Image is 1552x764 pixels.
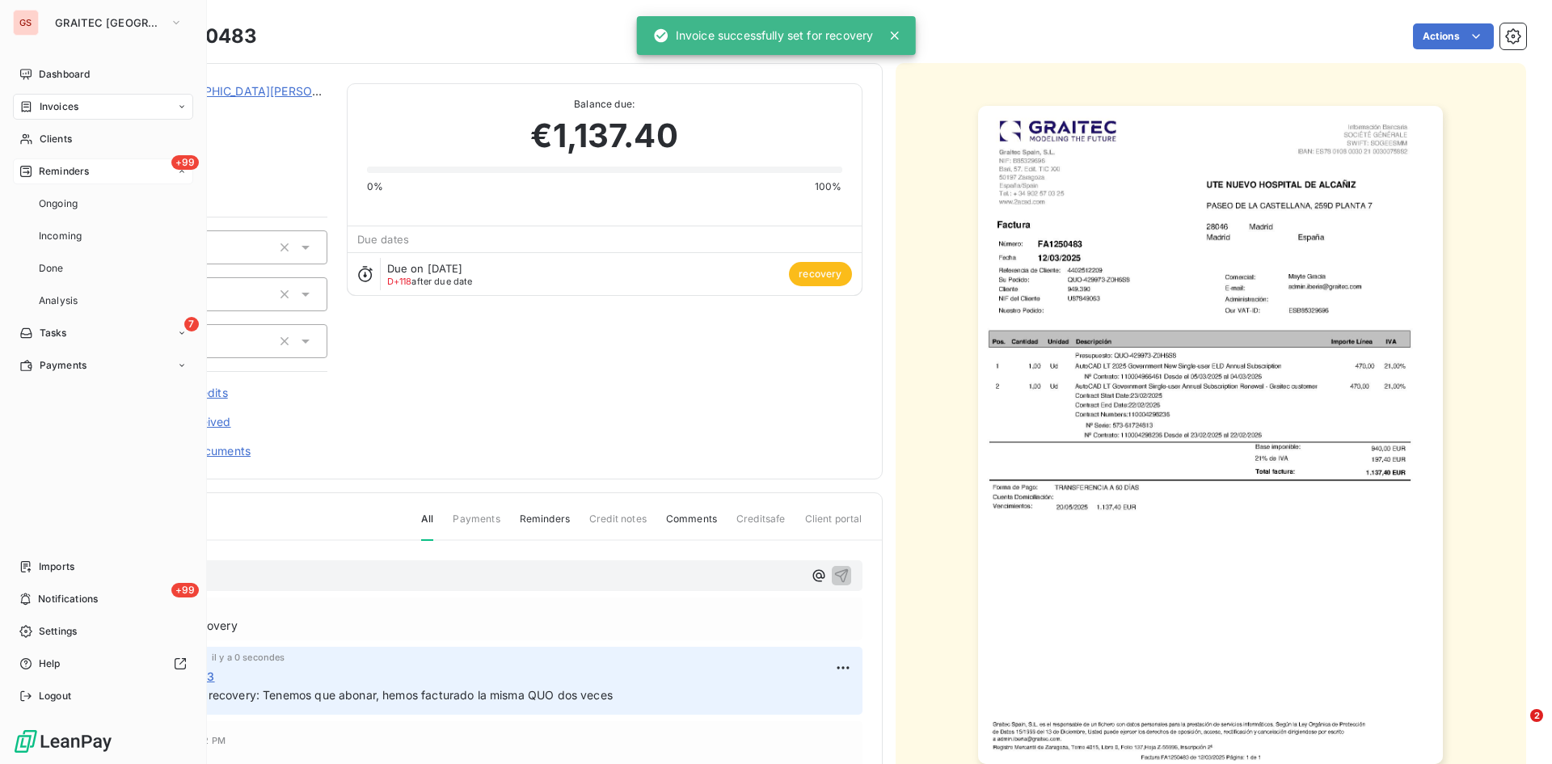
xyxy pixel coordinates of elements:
[978,106,1443,764] img: invoice_thumbnail
[1530,709,1543,722] span: 2
[1413,23,1494,49] button: Actions
[39,229,82,243] span: Incoming
[736,512,786,539] span: Creditsafe
[387,276,412,287] span: D+118
[453,512,500,539] span: Payments
[1497,709,1536,748] iframe: Intercom live chat
[357,233,409,246] span: Due dates
[171,155,199,170] span: +99
[805,512,862,539] span: Client portal
[815,179,842,194] span: 100%
[13,728,113,754] img: Logo LeanPay
[789,262,851,286] span: recovery
[589,512,647,539] span: Credit notes
[39,164,89,179] span: Reminders
[421,512,433,541] span: All
[39,196,78,211] span: Ongoing
[55,16,163,29] span: GRAITEC [GEOGRAPHIC_DATA]
[39,67,90,82] span: Dashboard
[38,592,98,606] span: Notifications
[40,358,86,373] span: Payments
[13,10,39,36] div: GS
[367,97,842,112] span: Balance due:
[367,179,383,194] span: 0%
[387,262,463,275] span: Due on [DATE]
[530,112,677,160] span: €1,137.40
[39,261,64,276] span: Done
[39,624,77,639] span: Settings
[39,689,71,703] span: Logout
[653,21,874,50] div: Invoice successfully set for recovery
[40,326,67,340] span: Tasks
[184,317,199,331] span: 7
[171,583,199,597] span: +99
[40,99,78,114] span: Invoices
[127,103,327,116] span: 949390
[387,276,473,286] span: after due date
[666,512,717,539] span: Comments
[212,652,285,662] span: il y a 0 secondes
[39,656,61,671] span: Help
[39,559,74,574] span: Imports
[13,651,193,677] a: Help
[108,688,613,702] span: Implementation of recovery: Tenemos que abonar, hemos facturado la misma QUO dos veces
[40,132,72,146] span: Clients
[39,293,78,308] span: Analysis
[127,84,365,98] a: UTE [GEOGRAPHIC_DATA][PERSON_NAME]
[520,512,570,539] span: Reminders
